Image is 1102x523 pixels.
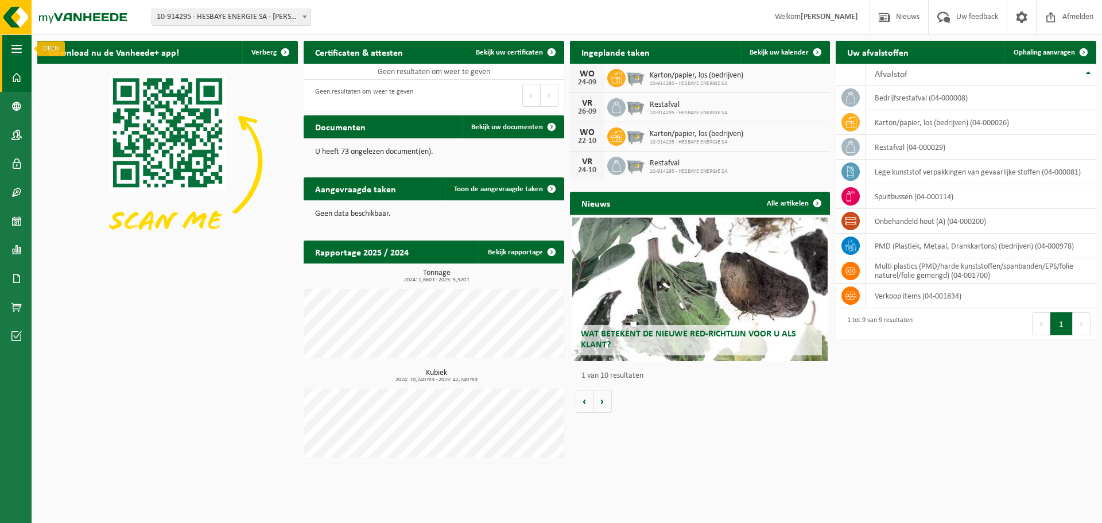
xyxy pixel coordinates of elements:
td: onbehandeld hout (A) (04-000200) [866,209,1096,234]
button: Next [541,84,558,107]
button: 1 [1050,312,1073,335]
a: Bekijk uw kalender [740,41,829,64]
span: Restafval [650,159,728,168]
button: Previous [1032,312,1050,335]
span: Ophaling aanvragen [1014,49,1075,56]
h2: Certificaten & attesten [304,41,414,63]
a: Bekijk uw documenten [462,115,563,138]
div: 24-09 [576,79,599,87]
p: 1 van 10 resultaten [581,372,825,380]
button: Next [1073,312,1091,335]
span: Bekijk uw kalender [750,49,809,56]
span: Verberg [251,49,277,56]
span: Toon de aangevraagde taken [454,185,543,193]
h3: Tonnage [309,269,564,283]
div: Geen resultaten om weer te geven [309,83,413,108]
span: Karton/papier, los (bedrijven) [650,71,743,80]
img: Download de VHEPlus App [37,64,298,259]
span: Restafval [650,100,728,110]
img: WB-2500-GAL-GY-01 [626,96,645,116]
span: Wat betekent de nieuwe RED-richtlijn voor u als klant? [581,330,796,350]
td: PMD (Plastiek, Metaal, Drankkartons) (bedrijven) (04-000978) [866,234,1096,258]
div: WO [576,128,599,137]
button: Volgende [594,390,612,413]
button: Vorige [576,390,594,413]
span: 10-914295 - HESBAYE ENERGIE SA [650,110,728,117]
h2: Ingeplande taken [570,41,661,63]
span: 10-914295 - HESBAYE ENERGIE SA - GEER [152,9,311,25]
span: 10-914295 - HESBAYE ENERGIE SA [650,168,728,175]
span: Afvalstof [875,70,907,79]
a: Bekijk uw certificaten [467,41,563,64]
div: VR [576,157,599,166]
h3: Kubiek [309,369,564,383]
img: WB-2500-GAL-GY-01 [626,155,645,175]
h2: Documenten [304,115,377,138]
td: spuitbussen (04-000114) [866,184,1096,209]
div: VR [576,99,599,108]
h2: Download nu de Vanheede+ app! [37,41,191,63]
div: 26-09 [576,108,599,116]
h2: Uw afvalstoffen [836,41,920,63]
td: bedrijfsrestafval (04-000008) [866,86,1096,110]
img: WB-2500-GAL-GY-01 [626,67,645,87]
td: restafval (04-000029) [866,135,1096,160]
span: 10-914295 - HESBAYE ENERGIE SA - GEER [152,9,311,26]
td: Geen resultaten om weer te geven [304,64,564,80]
a: Bekijk rapportage [479,241,563,264]
div: 22-10 [576,137,599,145]
td: lege kunststof verpakkingen van gevaarlijke stoffen (04-000081) [866,160,1096,184]
p: Geen data beschikbaar. [315,210,553,218]
div: WO [576,69,599,79]
button: Previous [522,84,541,107]
h2: Rapportage 2025 / 2024 [304,241,420,263]
td: multi plastics (PMD/harde kunststoffen/spanbanden/EPS/folie naturel/folie gemengd) (04-001700) [866,258,1096,284]
button: Verberg [242,41,297,64]
a: Alle artikelen [758,192,829,215]
div: 1 tot 9 van 9 resultaten [841,311,913,336]
span: Bekijk uw certificaten [476,49,543,56]
h2: Aangevraagde taken [304,177,408,200]
img: WB-2500-GAL-GY-01 [626,126,645,145]
span: 2024: 70,240 m3 - 2025: 42,740 m3 [309,377,564,383]
span: 10-914295 - HESBAYE ENERGIE SA [650,139,743,146]
a: Toon de aangevraagde taken [445,177,563,200]
span: 2024: 1,660 t - 2025: 5,520 t [309,277,564,283]
p: U heeft 73 ongelezen document(en). [315,148,553,156]
span: Karton/papier, los (bedrijven) [650,130,743,139]
td: verkoop items (04-001834) [866,284,1096,308]
a: Wat betekent de nieuwe RED-richtlijn voor u als klant? [572,218,828,361]
span: 10-914295 - HESBAYE ENERGIE SA [650,80,743,87]
a: Ophaling aanvragen [1004,41,1095,64]
strong: [PERSON_NAME] [801,13,858,21]
td: karton/papier, los (bedrijven) (04-000026) [866,110,1096,135]
span: Bekijk uw documenten [471,123,543,131]
div: 24-10 [576,166,599,175]
h2: Nieuws [570,192,622,214]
